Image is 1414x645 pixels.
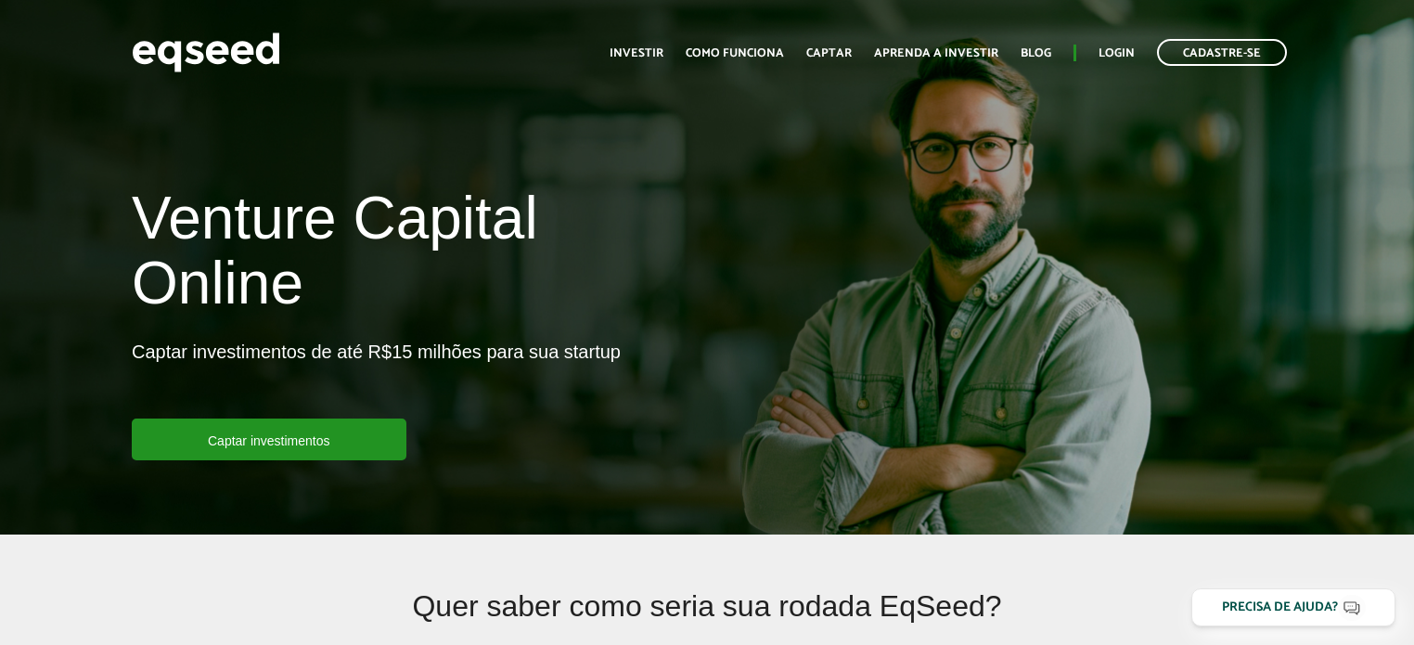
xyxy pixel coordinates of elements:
[610,47,663,59] a: Investir
[806,47,852,59] a: Captar
[132,341,621,419] p: Captar investimentos de até R$15 milhões para sua startup
[1157,39,1287,66] a: Cadastre-se
[874,47,998,59] a: Aprenda a investir
[1099,47,1135,59] a: Login
[132,186,693,326] h1: Venture Capital Online
[132,419,406,460] a: Captar investimentos
[132,28,280,77] img: EqSeed
[1021,47,1051,59] a: Blog
[686,47,784,59] a: Como funciona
